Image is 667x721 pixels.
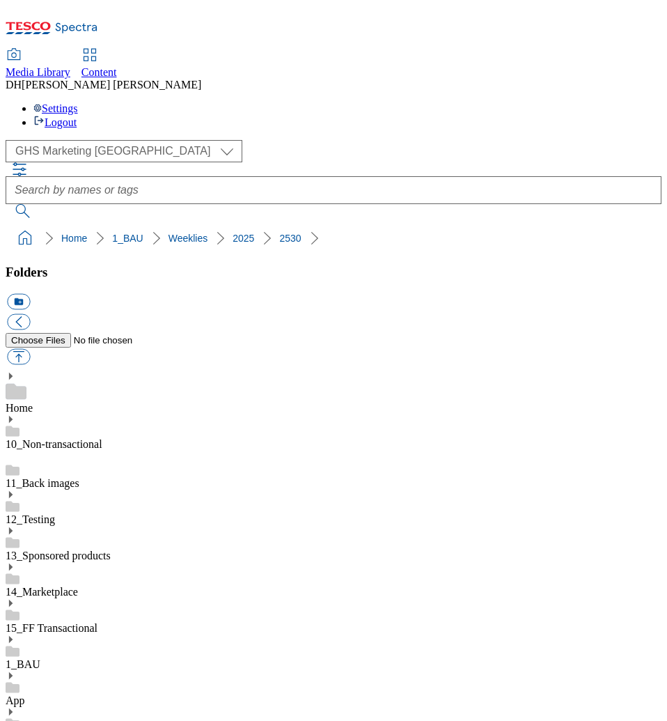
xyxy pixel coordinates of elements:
nav: breadcrumb [6,225,661,251]
span: [PERSON_NAME] [PERSON_NAME] [22,79,201,91]
a: 1_BAU [6,658,40,670]
a: Media Library [6,49,70,79]
a: 10_Non-transactional [6,438,102,450]
a: Settings [33,102,78,114]
a: 13_Sponsored products [6,550,111,561]
a: Weeklies [168,233,208,244]
a: 14_Marketplace [6,586,78,598]
a: 1_BAU [112,233,143,244]
a: 2530 [279,233,301,244]
span: Content [81,66,117,78]
a: 12_Testing [6,513,55,525]
a: Home [6,402,33,414]
span: Media Library [6,66,70,78]
a: App [6,695,25,706]
a: Home [61,233,87,244]
input: Search by names or tags [6,176,661,204]
a: home [14,227,36,249]
h3: Folders [6,265,661,280]
a: Logout [33,116,77,128]
span: DH [6,79,22,91]
a: 2025 [233,233,254,244]
a: 11_Back images [6,477,79,489]
a: Content [81,49,117,79]
a: 15_FF Transactional [6,622,97,634]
